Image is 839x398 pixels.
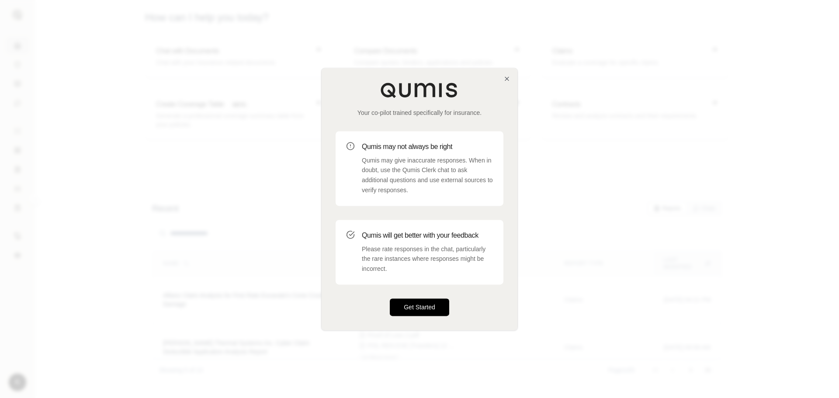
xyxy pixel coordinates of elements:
h3: Qumis will get better with your feedback [362,230,493,241]
button: Get Started [390,298,449,316]
p: Please rate responses in the chat, particularly the rare instances where responses might be incor... [362,244,493,274]
h3: Qumis may not always be right [362,142,493,152]
p: Qumis may give inaccurate responses. When in doubt, use the Qumis Clerk chat to ask additional qu... [362,156,493,195]
img: Qumis Logo [380,82,459,98]
p: Your co-pilot trained specifically for insurance. [336,108,503,117]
